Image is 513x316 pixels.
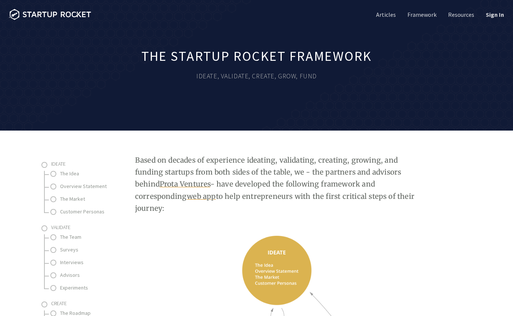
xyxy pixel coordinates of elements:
a: Articles [375,10,396,19]
a: Sign In [484,10,504,19]
a: Framework [406,10,437,19]
a: The Idea [60,169,135,178]
p: Based on decades of experience ideating, validating, creating, growing, and funding startups from... [135,154,420,214]
a: Experiments [60,283,135,292]
a: Resources [447,10,474,19]
a: Customer Personas [60,207,135,216]
a: Overview Statement [60,182,135,191]
a: Surveys [60,245,135,254]
a: Prota Ventures [160,179,210,188]
a: web app [187,192,216,201]
a: Interviews [60,258,135,267]
span: Validate [51,224,71,231]
a: The Team [60,232,135,242]
a: Advisors [60,270,135,280]
span: Create [51,300,67,307]
span: Ideate [51,160,66,167]
a: The Market [60,194,135,204]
